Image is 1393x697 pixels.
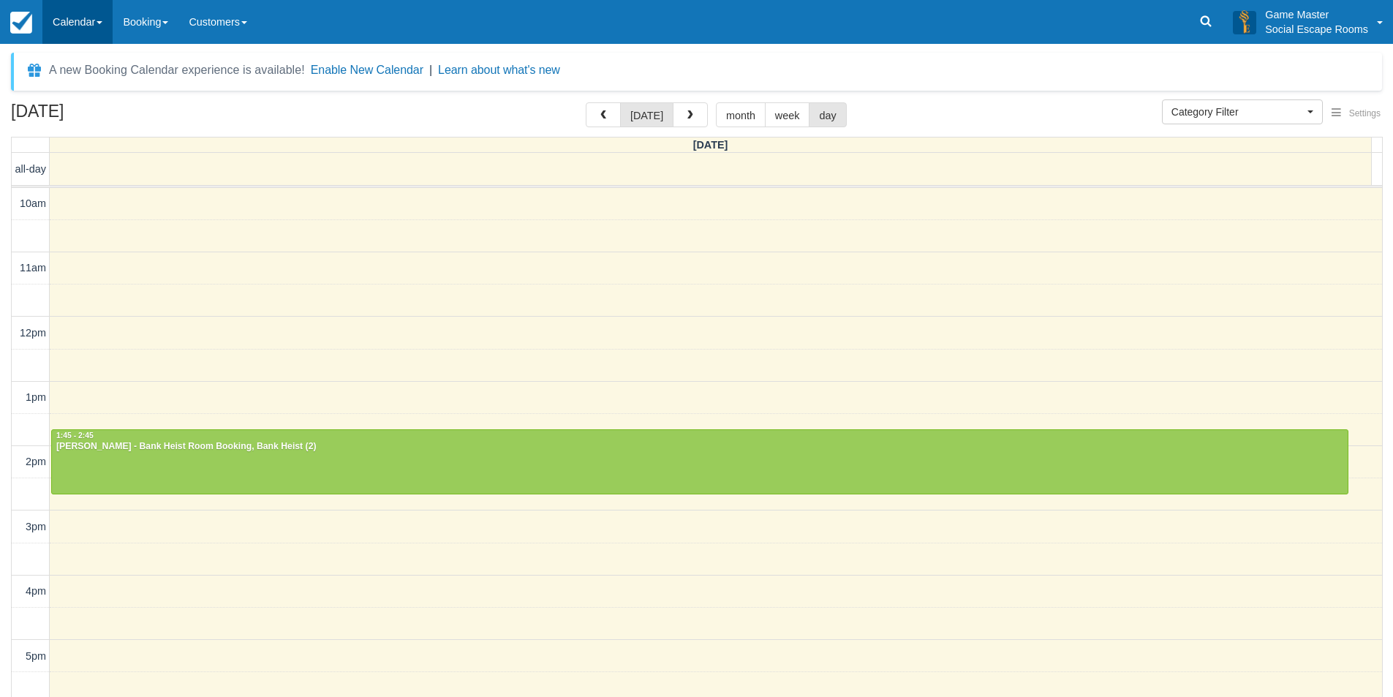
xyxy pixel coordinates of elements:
[716,102,766,127] button: month
[26,585,46,597] span: 4pm
[26,391,46,403] span: 1pm
[51,429,1348,494] a: 1:45 - 2:45[PERSON_NAME] - Bank Heist Room Booking, Bank Heist (2)
[20,197,46,209] span: 10am
[1349,108,1381,118] span: Settings
[1171,105,1304,119] span: Category Filter
[809,102,846,127] button: day
[693,139,728,151] span: [DATE]
[438,64,560,76] a: Learn about what's new
[49,61,305,79] div: A new Booking Calendar experience is available!
[1233,10,1256,34] img: A3
[1323,103,1389,124] button: Settings
[20,262,46,274] span: 11am
[429,64,432,76] span: |
[620,102,673,127] button: [DATE]
[765,102,810,127] button: week
[56,432,94,440] span: 1:45 - 2:45
[56,441,1344,453] div: [PERSON_NAME] - Bank Heist Room Booking, Bank Heist (2)
[11,102,196,129] h2: [DATE]
[20,327,46,339] span: 12pm
[26,650,46,662] span: 5pm
[1265,22,1368,37] p: Social Escape Rooms
[26,456,46,467] span: 2pm
[15,163,46,175] span: all-day
[311,63,423,78] button: Enable New Calendar
[10,12,32,34] img: checkfront-main-nav-mini-logo.png
[26,521,46,532] span: 3pm
[1162,99,1323,124] button: Category Filter
[1265,7,1368,22] p: Game Master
